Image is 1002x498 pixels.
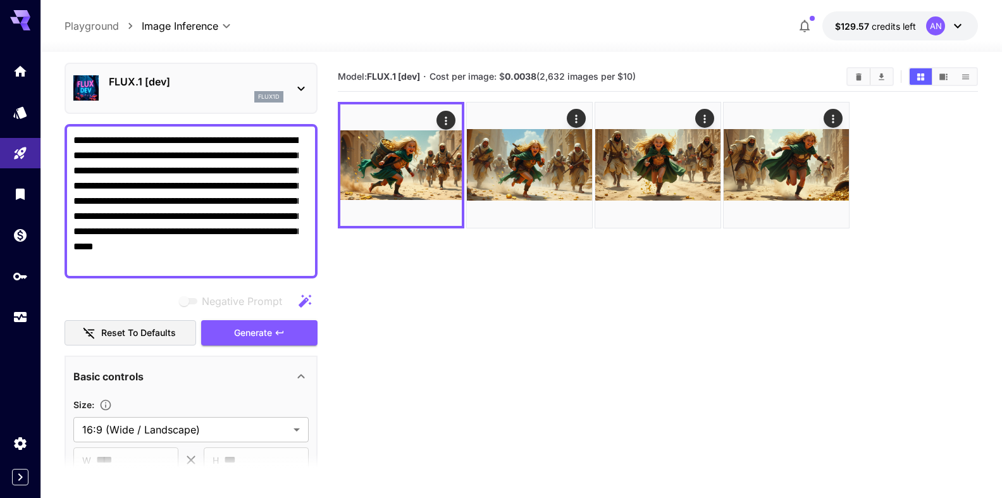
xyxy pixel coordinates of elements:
button: Expand sidebar [12,469,28,485]
img: Z [467,103,592,228]
button: Generate [201,320,318,346]
p: · [423,69,426,84]
div: AN [926,16,945,35]
span: Image Inference [142,18,218,34]
nav: breadcrumb [65,18,142,34]
b: 0.0038 [505,71,536,82]
button: Clear Images [848,68,870,85]
span: Generate [234,325,272,341]
button: Show images in list view [955,68,977,85]
span: credits left [872,21,916,32]
p: FLUX.1 [dev] [109,74,283,89]
span: Model: [338,71,420,82]
span: Negative prompts are not compatible with the selected model. [176,293,292,309]
div: Clear ImagesDownload All [846,67,894,86]
div: Actions [436,111,455,130]
div: Home [13,63,28,79]
div: Models [13,104,28,120]
div: Basic controls [73,361,309,392]
img: 2Q== [595,103,721,228]
button: Reset to defaults [65,320,196,346]
div: Actions [824,109,843,128]
div: Actions [567,109,586,128]
img: Z [340,104,462,226]
button: Show images in grid view [910,68,932,85]
p: Basic controls [73,369,144,384]
span: Cost per image: $ (2,632 images per $10) [430,71,636,82]
div: Settings [13,435,28,451]
div: FLUX.1 [dev]flux1d [73,69,309,108]
span: W [82,453,91,468]
span: Negative Prompt [202,294,282,309]
button: Download All [870,68,893,85]
div: Actions [695,109,714,128]
div: Show images in grid viewShow images in video viewShow images in list view [908,67,978,86]
div: Wallet [13,227,28,243]
img: Z [724,103,849,228]
button: $129.56884AN [822,11,978,40]
span: Size : [73,399,94,410]
div: Usage [13,309,28,325]
div: Library [13,186,28,202]
div: Playground [13,146,28,161]
div: $129.56884 [835,20,916,33]
p: flux1d [258,92,280,101]
span: H [213,453,219,468]
span: 16:9 (Wide / Landscape) [82,422,288,437]
button: Show images in video view [932,68,955,85]
a: Playground [65,18,119,34]
span: $129.57 [835,21,872,32]
b: FLUX.1 [dev] [367,71,420,82]
button: Adjust the dimensions of the generated image by specifying its width and height in pixels, or sel... [94,399,117,411]
div: API Keys [13,268,28,284]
